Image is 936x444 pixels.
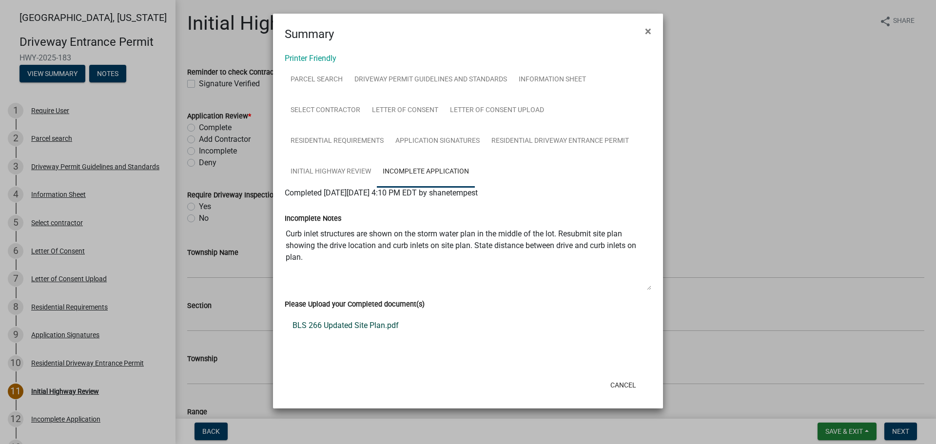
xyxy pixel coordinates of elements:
[285,126,390,157] a: Residential Requirements
[486,126,635,157] a: Residential Driveway Entrance Permit
[645,24,651,38] span: ×
[444,95,550,126] a: Letter of Consent Upload
[285,64,349,96] a: Parcel search
[285,224,651,290] textarea: Curb inlet structures are shown on the storm water plan in the middle of the lot. Resubmit site p...
[637,18,659,45] button: Close
[603,376,644,394] button: Cancel
[285,188,478,197] span: Completed [DATE][DATE] 4:10 PM EDT by shanetempest
[285,54,336,63] a: Printer Friendly
[285,215,341,222] label: Incomplete Notes
[377,156,475,188] a: Incomplete Application
[285,301,425,308] label: Please Upload your Completed document(s)
[285,95,366,126] a: Select contractor
[285,156,377,188] a: Initial Highway Review
[366,95,444,126] a: Letter Of Consent
[349,64,513,96] a: Driveway Permit Guidelines and Standards
[285,314,651,337] a: BLS 266 Updated Site Plan.pdf
[513,64,592,96] a: Information Sheet
[285,25,334,43] h4: Summary
[390,126,486,157] a: Application Signatures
